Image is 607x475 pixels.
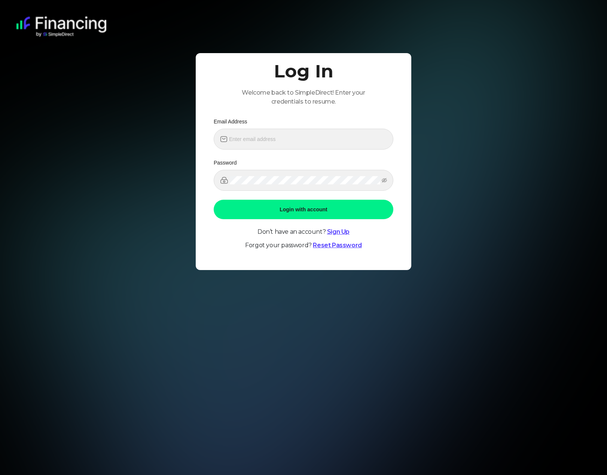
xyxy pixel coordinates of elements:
[382,178,387,183] span: eye-invisible
[313,242,362,249] a: Reset Password
[214,117,252,126] label: Email Address
[214,200,393,219] button: Login with account
[214,242,393,249] p: Forgot your password?
[232,88,375,106] p: Welcome back to SimpleDirect! Enter your credentials to resume.
[274,62,333,80] h1: Log In
[214,159,242,167] label: Password
[327,228,350,235] a: Sign Up
[214,228,393,236] p: Don’t have an account?
[229,135,387,143] input: Enter email address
